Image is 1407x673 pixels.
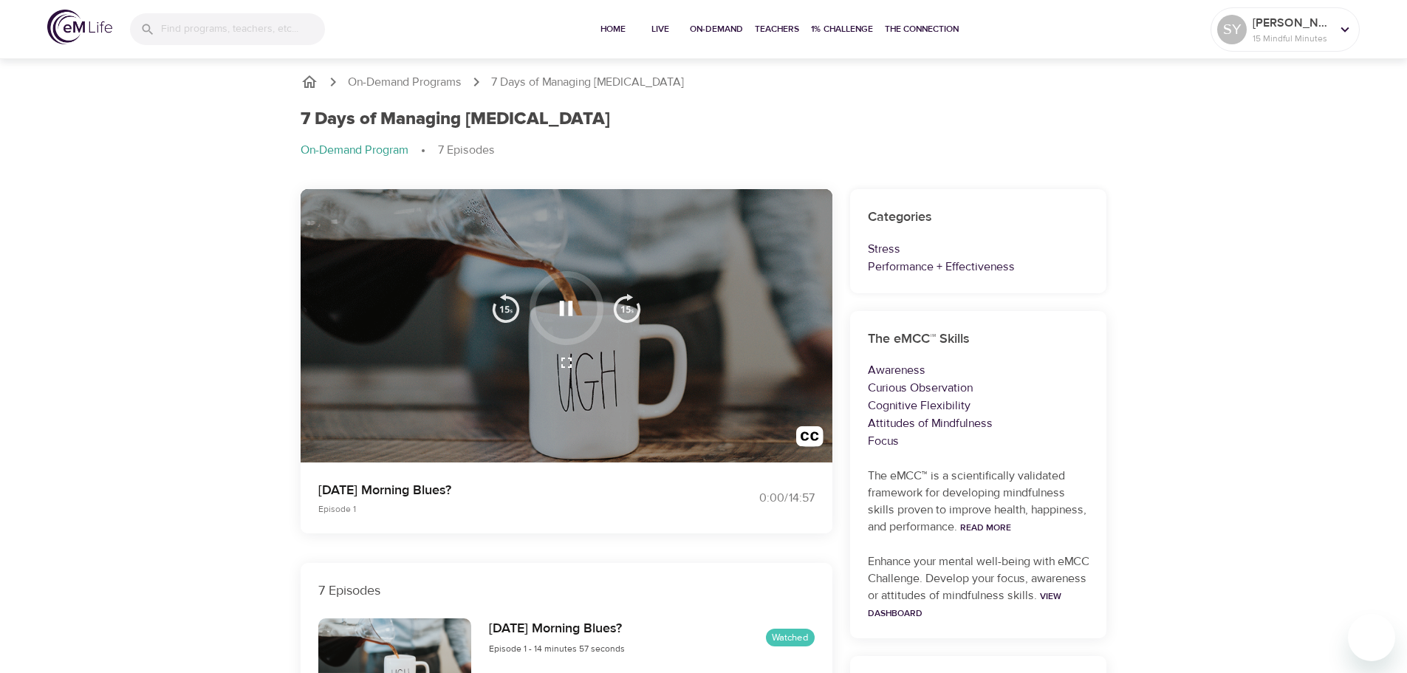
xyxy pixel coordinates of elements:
div: 0:00 / 14:57 [704,490,815,507]
p: Performance + Effectiveness [868,258,1089,276]
span: On-Demand [690,21,743,37]
img: 15s_prev.svg [491,293,521,323]
a: View Dashboard [868,590,1061,619]
span: The Connection [885,21,959,37]
span: Watched [766,631,815,645]
a: Read More [960,522,1011,533]
p: [PERSON_NAME][EMAIL_ADDRESS][PERSON_NAME][DOMAIN_NAME] [1253,14,1331,32]
h6: [DATE] Morning Blues? [489,618,625,640]
p: Curious Observation [868,379,1089,397]
img: open_caption.svg [796,426,824,454]
span: Home [595,21,631,37]
iframe: Button to launch messaging window [1348,614,1395,661]
span: Teachers [755,21,799,37]
h6: Categories [868,207,1089,228]
p: Attitudes of Mindfulness [868,414,1089,432]
div: SY [1217,15,1247,44]
h1: 7 Days of Managing [MEDICAL_DATA] [301,109,610,130]
p: Episode 1 [318,502,686,516]
p: 7 Days of Managing [MEDICAL_DATA] [491,74,684,91]
input: Find programs, teachers, etc... [161,13,325,45]
img: 15s_next.svg [612,293,642,323]
p: Focus [868,432,1089,450]
img: logo [47,10,112,44]
a: On-Demand Programs [348,74,462,91]
p: Stress [868,240,1089,258]
h6: The eMCC™ Skills [868,329,1089,350]
p: On-Demand Program [301,142,408,159]
p: 7 Episodes [438,142,495,159]
p: [DATE] Morning Blues? [318,480,686,500]
nav: breadcrumb [301,142,1107,160]
p: Awareness [868,361,1089,379]
p: Cognitive Flexibility [868,397,1089,414]
p: 15 Mindful Minutes [1253,32,1331,45]
span: 1% Challenge [811,21,873,37]
span: Live [643,21,678,37]
button: Transcript/Closed Captions (c) [787,417,832,462]
p: The eMCC™ is a scientifically validated framework for developing mindfulness skills proven to imp... [868,468,1089,536]
span: Episode 1 - 14 minutes 57 seconds [489,643,625,655]
nav: breadcrumb [301,73,1107,91]
p: 7 Episodes [318,581,815,601]
p: Enhance your mental well-being with eMCC Challenge. Develop your focus, awareness or attitudes of... [868,553,1089,621]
